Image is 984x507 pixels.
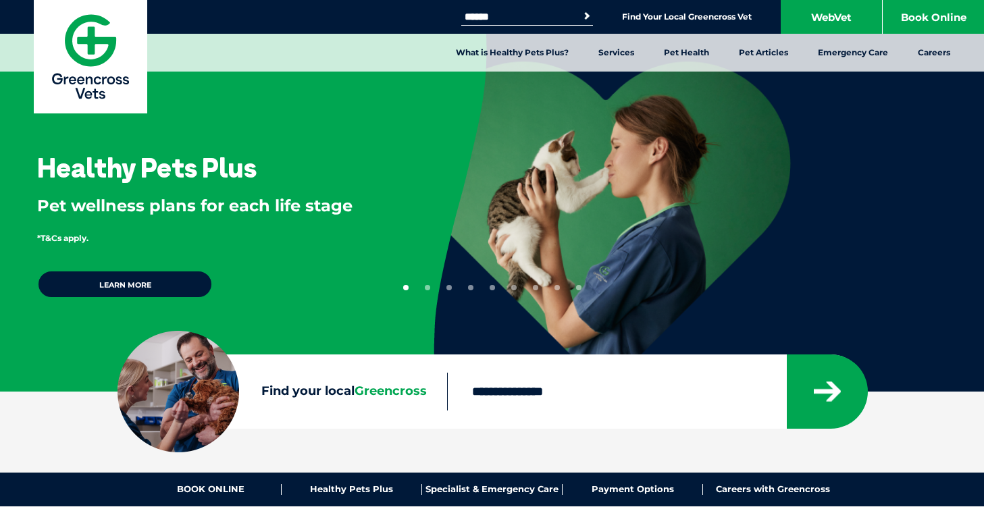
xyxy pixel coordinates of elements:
button: 6 of 9 [511,285,517,290]
button: 4 of 9 [468,285,473,290]
a: Services [584,34,649,72]
a: Pet Health [649,34,724,72]
button: Search [580,9,594,23]
a: Healthy Pets Plus [282,484,422,495]
button: 1 of 9 [403,285,409,290]
a: BOOK ONLINE [141,484,282,495]
p: Pet wellness plans for each life stage [37,194,390,217]
button: 8 of 9 [554,285,560,290]
a: Find Your Local Greencross Vet [622,11,752,22]
a: Pet Articles [724,34,803,72]
a: Payment Options [563,484,703,495]
label: Find your local [118,381,447,402]
a: Learn more [37,270,213,298]
button: 2 of 9 [425,285,430,290]
button: 7 of 9 [533,285,538,290]
h3: Healthy Pets Plus [37,154,257,181]
button: 5 of 9 [490,285,495,290]
span: Greencross [355,383,427,398]
a: Emergency Care [803,34,903,72]
button: 9 of 9 [576,285,581,290]
span: *T&Cs apply. [37,233,88,243]
a: Careers with Greencross [703,484,843,495]
button: 3 of 9 [446,285,452,290]
a: Careers [903,34,965,72]
a: Specialist & Emergency Care [422,484,563,495]
a: What is Healthy Pets Plus? [441,34,584,72]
